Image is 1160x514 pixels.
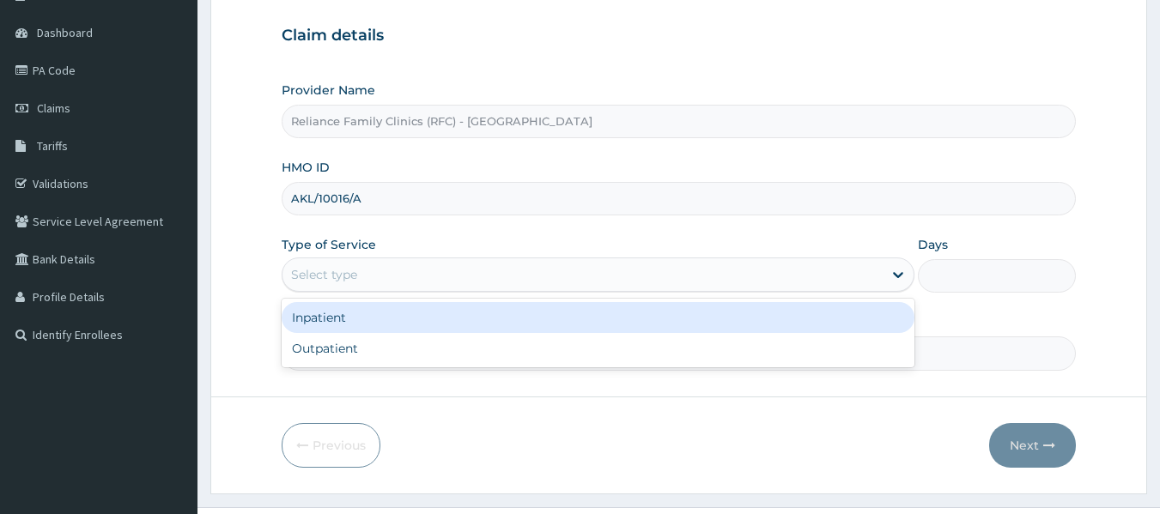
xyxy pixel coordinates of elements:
input: Enter HMO ID [282,182,1077,215]
div: Select type [291,266,357,283]
label: Provider Name [282,82,375,99]
label: Days [918,236,948,253]
label: HMO ID [282,159,330,176]
span: Dashboard [37,25,93,40]
label: Type of Service [282,236,376,253]
button: Previous [282,423,380,468]
div: Inpatient [282,302,914,333]
h3: Claim details [282,27,1077,45]
button: Next [989,423,1076,468]
span: Tariffs [37,138,68,154]
span: Claims [37,100,70,116]
div: Outpatient [282,333,914,364]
